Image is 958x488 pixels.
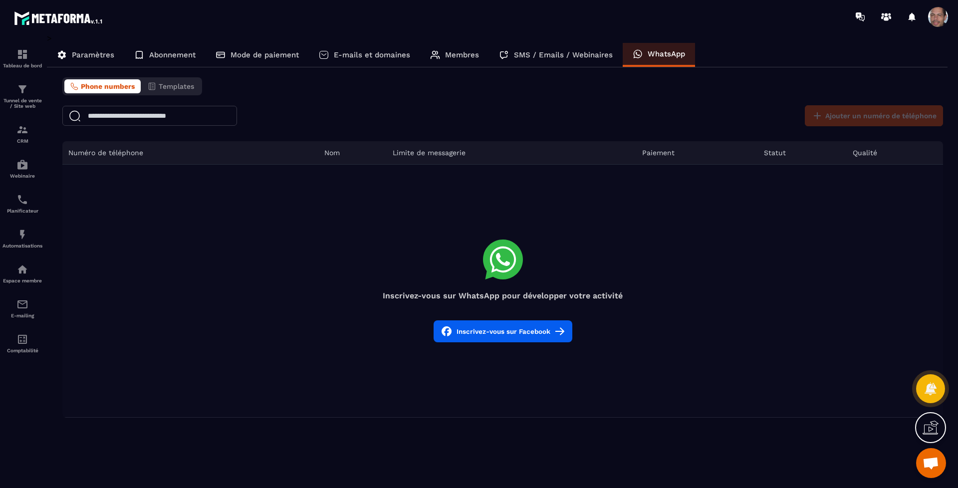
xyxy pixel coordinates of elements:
[334,50,410,59] p: E-mails et domaines
[847,141,943,165] th: Qualité
[387,141,637,165] th: Limite de messagerie
[159,82,194,90] span: Templates
[81,82,135,90] span: Phone numbers
[16,298,28,310] img: email
[648,49,685,58] p: WhatsApp
[16,229,28,241] img: automations
[16,83,28,95] img: formation
[14,9,104,27] img: logo
[2,256,42,291] a: automationsautomationsEspace membre
[2,63,42,68] p: Tableau de bord
[62,141,318,165] th: Numéro de téléphone
[2,98,42,109] p: Tunnel de vente / Site web
[2,173,42,179] p: Webinaire
[2,221,42,256] a: automationsautomationsAutomatisations
[62,291,943,300] h4: Inscrivez-vous sur WhatsApp pour développer votre activité
[16,333,28,345] img: accountant
[2,186,42,221] a: schedulerschedulerPlanificateur
[2,151,42,186] a: automationsautomationsWebinaire
[16,194,28,206] img: scheduler
[514,50,613,59] p: SMS / Emails / Webinaires
[2,138,42,144] p: CRM
[2,326,42,361] a: accountantaccountantComptabilité
[16,124,28,136] img: formation
[16,263,28,275] img: automations
[445,50,479,59] p: Membres
[636,141,758,165] th: Paiement
[2,348,42,353] p: Comptabilité
[47,33,948,418] div: >
[318,141,386,165] th: Nom
[434,320,572,342] button: Inscrivez-vous sur Facebook
[2,41,42,76] a: formationformationTableau de bord
[72,50,114,59] p: Paramètres
[16,48,28,60] img: formation
[142,79,200,93] button: Templates
[2,76,42,116] a: formationformationTunnel de vente / Site web
[916,448,946,478] a: Ouvrir le chat
[2,208,42,214] p: Planificateur
[2,243,42,248] p: Automatisations
[2,278,42,283] p: Espace membre
[64,79,141,93] button: Phone numbers
[2,313,42,318] p: E-mailing
[149,50,196,59] p: Abonnement
[2,291,42,326] a: emailemailE-mailing
[758,141,846,165] th: Statut
[16,159,28,171] img: automations
[2,116,42,151] a: formationformationCRM
[231,50,299,59] p: Mode de paiement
